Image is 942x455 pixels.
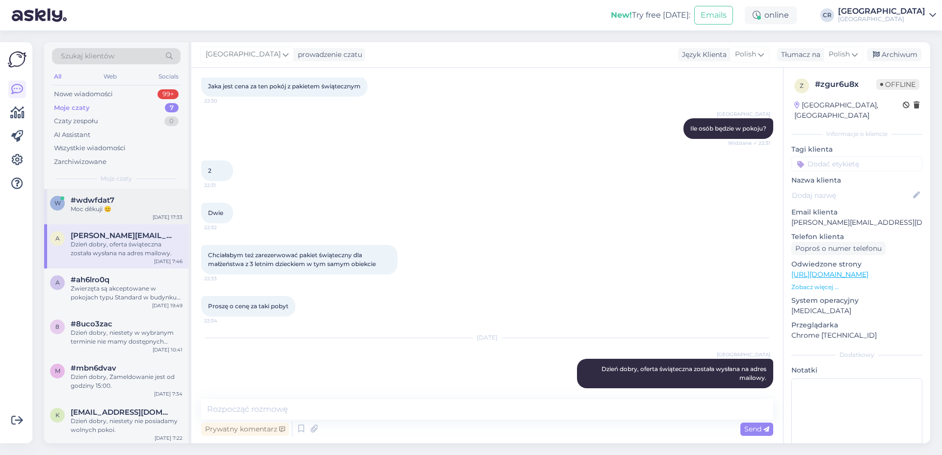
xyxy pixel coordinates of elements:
[54,143,126,153] div: Wszystkie wiadomości
[71,275,109,284] span: #ah6lro0q
[204,224,241,231] span: 22:32
[745,6,797,24] div: online
[791,259,922,269] p: Odwiedzone strony
[204,317,241,324] span: 22:34
[71,231,173,240] span: andraszak@o2.pl
[611,9,690,21] div: Try free [DATE]:
[791,157,922,171] input: Dodać etykietę
[101,174,132,183] span: Moje czaty
[155,434,183,442] div: [DATE] 7:22
[791,330,922,341] p: Chrome [TECHNICAL_ID]
[153,346,183,353] div: [DATE] 10:41
[791,283,922,292] p: Zobacz więcej ...
[208,302,288,310] span: Proszę o cenę za taki pobyt
[201,423,289,436] div: Prywatny komentarz
[208,251,376,268] span: Chciałabym też zarezerwować pakiet świąteczny dla małżeństwa z 3 letnim dzieckiem w tym samym obi...
[791,130,922,138] div: Informacje o kliencie
[55,235,60,242] span: a
[867,48,921,61] div: Archiwum
[294,50,362,60] div: prowadzenie czatu
[791,306,922,316] p: [MEDICAL_DATA]
[102,70,119,83] div: Web
[791,320,922,330] p: Przeglądarka
[71,320,112,328] span: #8uco3zac
[71,284,183,302] div: Zwierzęta są akceptowane w pokojach typu Standard w budynku Wozownia. Natomiast w terminie 19-21....
[728,139,770,147] span: Widziane ✓ 22:31
[164,116,179,126] div: 0
[71,205,183,214] div: Moc děkuji 😊
[794,100,903,121] div: [GEOGRAPHIC_DATA], [GEOGRAPHIC_DATA]
[717,110,770,118] span: [GEOGRAPHIC_DATA]
[71,417,183,434] div: Dzień dobry, niestety nie posiadamy wolnych pokoi.
[55,279,60,286] span: a
[791,365,922,375] p: Notatki
[71,373,183,390] div: Dzień dobry, Zameldowanie jest od godziny 15:00.
[71,328,183,346] div: Dzień dobry, niestety w wybranym terminie nie mamy dostępnych apartamentów. Wolne apartamenty mam...
[791,217,922,228] p: [PERSON_NAME][EMAIL_ADDRESS][DOMAIN_NAME]
[791,295,922,306] p: System operacyjny
[71,196,114,205] span: #wdwfdat7
[204,97,241,105] span: 22:30
[54,89,113,99] div: Nowe wiadomości
[206,49,281,60] span: [GEOGRAPHIC_DATA]
[800,82,804,89] span: z
[791,175,922,186] p: Nazwa klienta
[157,70,181,83] div: Socials
[777,50,820,60] div: Tłumacz na
[152,302,183,309] div: [DATE] 19:49
[611,10,632,20] b: New!
[791,270,868,279] a: [URL][DOMAIN_NAME]
[791,242,886,255] div: Poproś o numer telefonu
[157,89,179,99] div: 99+
[791,350,922,359] div: Dodatkowy
[838,15,925,23] div: [GEOGRAPHIC_DATA]
[208,167,211,174] span: 2
[55,323,59,330] span: 8
[678,50,727,60] div: Język Klienta
[717,351,770,358] span: [GEOGRAPHIC_DATA]
[165,103,179,113] div: 7
[820,8,834,22] div: CR
[791,207,922,217] p: Email klienta
[54,157,106,167] div: Zarchiwizowane
[602,365,768,381] span: Dzień dobry, oferta świąteczna została wysłana na adres mailowy.
[54,130,90,140] div: AI Assistant
[838,7,925,15] div: [GEOGRAPHIC_DATA]
[815,79,876,90] div: # zgur6u8x
[61,51,114,61] span: Szukaj klientów
[791,144,922,155] p: Tagi klienta
[154,258,183,265] div: [DATE] 7:46
[838,7,936,23] a: [GEOGRAPHIC_DATA][GEOGRAPHIC_DATA]
[791,232,922,242] p: Telefon klienta
[55,367,60,375] span: m
[694,6,733,25] button: Emails
[154,390,183,398] div: [DATE] 7:34
[744,425,769,433] span: Send
[204,275,241,282] span: 22:33
[54,116,98,126] div: Czaty zespołu
[792,190,911,201] input: Dodaj nazwę
[876,79,919,90] span: Offline
[208,209,223,216] span: Dwie
[204,182,241,189] span: 22:31
[71,240,183,258] div: Dzień dobry, oferta świąteczna została wysłana na adres mailowy.
[54,199,61,207] span: w
[829,49,850,60] span: Polish
[52,70,63,83] div: All
[71,408,173,417] span: kamlot@onet.eu
[71,364,116,373] span: #mbn6dvav
[208,82,361,90] span: Jaka jest cena za ten pokój z pakietem świątecznym
[735,49,756,60] span: Polish
[55,411,60,419] span: k
[733,389,770,396] span: 7:46
[8,50,26,69] img: Askly Logo
[201,333,773,342] div: [DATE]
[54,103,90,113] div: Moje czaty
[153,214,183,221] div: [DATE] 17:33
[690,125,766,132] span: Ile osób będzie w pokoju?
